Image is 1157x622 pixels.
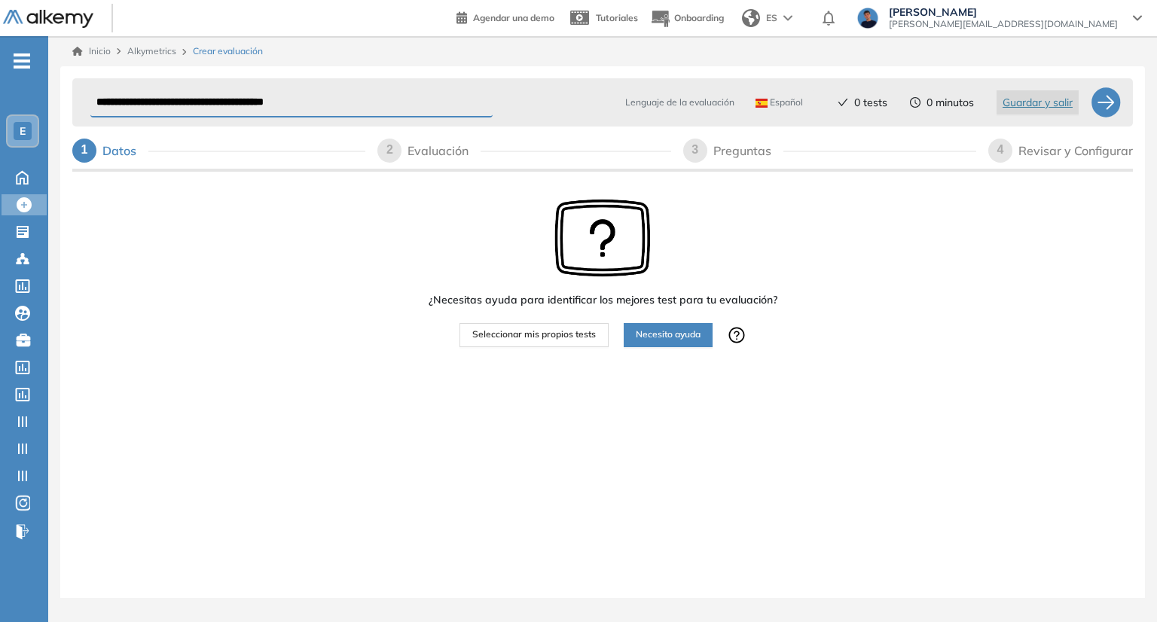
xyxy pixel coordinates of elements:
img: Logo [3,10,93,29]
span: Seleccionar mis propios tests [472,328,596,342]
span: check [838,97,848,108]
span: Guardar y salir [1003,94,1073,111]
span: 0 minutos [927,95,974,111]
span: [PERSON_NAME] [889,6,1118,18]
span: clock-circle [910,97,920,108]
span: Lenguaje de la evaluación [625,96,734,109]
div: Datos [102,139,148,163]
div: Widget de chat [1082,550,1157,622]
span: Necesito ayuda [636,328,701,342]
span: ES [766,11,777,25]
div: Revisar y Configurar [1018,139,1133,163]
span: Tutoriales [596,12,638,23]
div: Evaluación [408,139,481,163]
button: Guardar y salir [997,90,1079,114]
img: arrow [783,15,792,21]
span: 1 [81,143,88,156]
span: 4 [997,143,1004,156]
div: 1Datos [72,139,365,163]
img: world [742,9,760,27]
span: ¿Necesitas ayuda para identificar los mejores test para tu evaluación? [429,292,777,308]
span: [PERSON_NAME][EMAIL_ADDRESS][DOMAIN_NAME] [889,18,1118,30]
span: Español [756,96,803,108]
span: Alkymetrics [127,45,176,56]
span: Onboarding [674,12,724,23]
button: Necesito ayuda [624,323,713,347]
span: Crear evaluación [193,44,263,58]
img: ESP [756,99,768,108]
span: 3 [691,143,698,156]
a: Inicio [72,44,111,58]
i: - [14,59,30,63]
div: Preguntas [713,139,783,163]
span: 2 [386,143,393,156]
span: E [20,125,26,137]
a: Agendar una demo [456,8,554,26]
button: Seleccionar mis propios tests [459,323,609,347]
iframe: Chat Widget [1082,550,1157,622]
span: Agendar una demo [473,12,554,23]
span: 0 tests [854,95,887,111]
button: Onboarding [650,2,724,35]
